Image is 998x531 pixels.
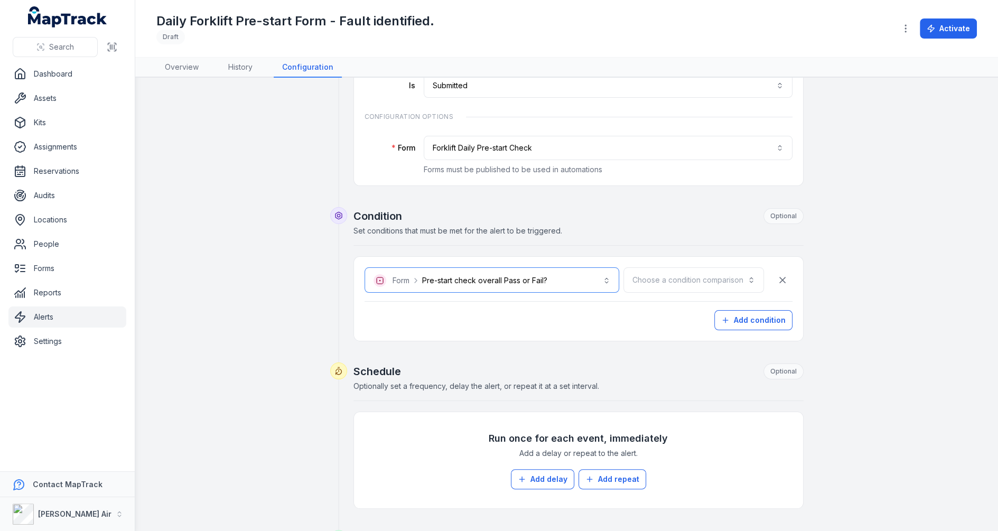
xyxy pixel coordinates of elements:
button: Choose a condition comparison [623,267,764,293]
h1: Daily Forklift Pre-start Form - Fault identified. [156,13,434,30]
div: Draft [156,30,185,44]
div: Optional [763,364,804,379]
p: Forms must be published to be used in automations [424,164,792,175]
a: Locations [8,209,126,230]
h3: Run once for each event, immediately [489,431,668,446]
strong: [PERSON_NAME] Air [38,509,111,518]
span: Add a delay or repeat to the alert. [519,448,638,459]
a: Kits [8,112,126,133]
button: Submitted [424,73,792,98]
a: History [220,58,261,78]
a: Dashboard [8,63,126,85]
button: Add delay [511,469,574,489]
label: Form [365,143,415,153]
a: Assets [8,88,126,109]
span: Set conditions that must be met for the alert to be triggered. [353,226,562,235]
button: Add condition [714,310,792,330]
h2: Schedule [353,364,804,379]
button: Activate [920,18,977,39]
button: Forklift Daily Pre-start Check [424,136,792,160]
a: Reports [8,282,126,303]
a: Reservations [8,161,126,182]
a: People [8,234,126,255]
a: Audits [8,185,126,206]
a: Overview [156,58,207,78]
a: Configuration [274,58,342,78]
strong: Contact MapTrack [33,480,102,489]
a: Forms [8,258,126,279]
div: Configuration Options [365,106,792,127]
label: Is [365,80,415,91]
a: MapTrack [28,6,107,27]
h2: Condition [353,208,804,224]
div: Optional [763,208,804,224]
span: Optionally set a frequency, delay the alert, or repeat it at a set interval. [353,381,599,390]
button: Search [13,37,98,57]
a: Alerts [8,306,126,328]
a: Settings [8,331,126,352]
button: Add repeat [579,469,646,489]
button: FormPre-start check overall Pass or Fail? [365,267,619,293]
a: Assignments [8,136,126,157]
span: Search [49,42,74,52]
